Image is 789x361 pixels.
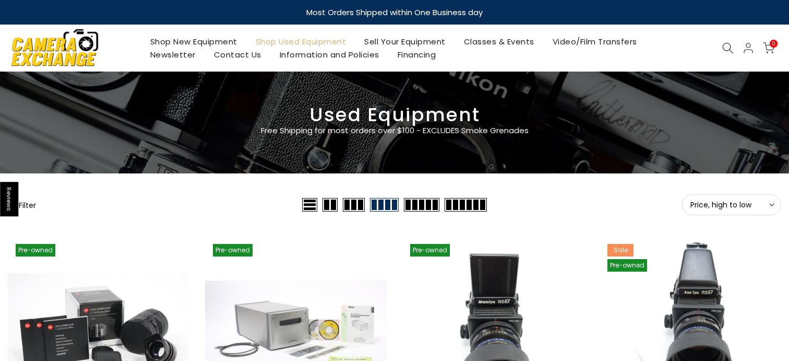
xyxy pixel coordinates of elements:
a: Newsletter [141,48,205,61]
a: Contact Us [205,48,270,61]
button: Show filters [8,200,36,210]
a: Financing [388,48,445,61]
a: Information and Policies [270,48,388,61]
h3: Used Equipment [8,108,781,122]
a: Shop Used Equipment [246,35,355,48]
strong: Most Orders Shipped within One Business day [306,7,483,18]
a: 0 [763,42,774,54]
a: Classes & Events [455,35,543,48]
a: Video/Film Transfers [543,35,646,48]
a: Sell Your Equipment [355,35,455,48]
button: Price, high to low [682,194,781,215]
span: Price, high to low [690,200,773,209]
span: 0 [770,40,778,48]
a: Shop New Equipment [141,35,246,48]
p: Free Shipping for most orders over $100 - EXCLUDES Smoke Grenades [199,124,590,137]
